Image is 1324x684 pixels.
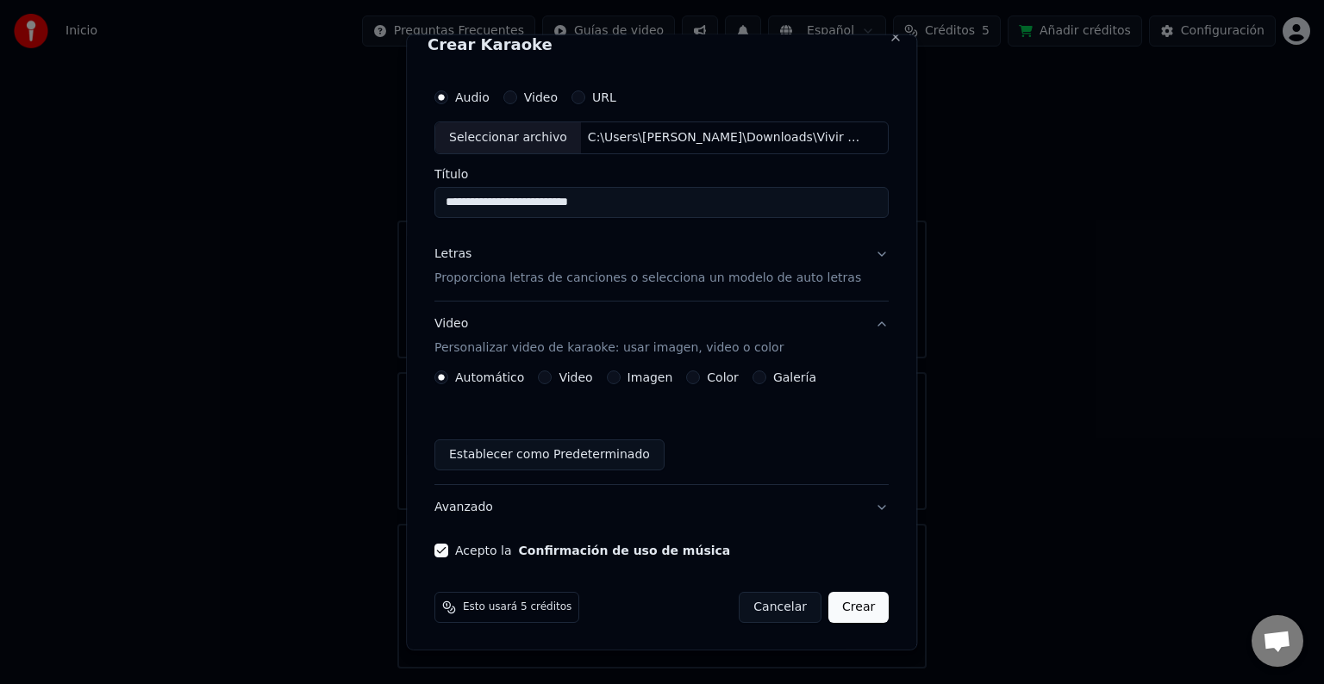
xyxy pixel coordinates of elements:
[434,246,472,263] div: Letras
[519,544,731,557] button: Acepto la
[434,315,784,357] div: Video
[524,91,558,103] label: Video
[428,37,896,53] h2: Crear Karaoke
[434,370,889,484] div: VideoPersonalizar video de karaoke: usar imagen, video o color
[592,91,616,103] label: URL
[463,600,571,614] span: Esto usará 5 créditos
[828,592,889,623] button: Crear
[773,371,816,383] label: Galería
[455,544,730,557] label: Acepto la
[434,232,889,301] button: LetrasProporciona letras de canciones o selecciona un modelo de auto letras
[455,371,524,383] label: Automático
[435,122,581,153] div: Seleccionar archivo
[434,485,889,530] button: Avanzado
[434,439,665,470] button: Establecer como Predeterminado
[434,302,889,370] button: VideoPersonalizar video de karaoke: usar imagen, video o color
[708,371,740,383] label: Color
[740,592,822,623] button: Cancelar
[434,339,784,357] p: Personalizar video de karaoke: usar imagen, video o color
[434,168,889,180] label: Título
[581,129,874,146] div: C:\Users\[PERSON_NAME]\Downloads\Vivir Mi Vida - [PERSON_NAME].mp3
[628,371,673,383] label: Imagen
[455,91,490,103] label: Audio
[559,371,593,383] label: Video
[434,270,861,287] p: Proporciona letras de canciones o selecciona un modelo de auto letras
